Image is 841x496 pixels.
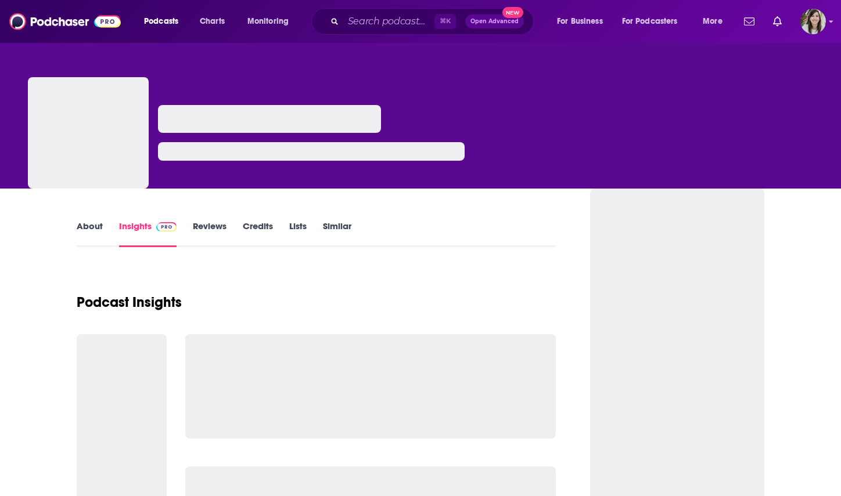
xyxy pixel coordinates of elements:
button: Open AdvancedNew [465,15,524,28]
button: open menu [549,12,617,31]
a: About [77,220,103,247]
span: More [703,13,723,30]
span: For Podcasters [622,13,678,30]
span: For Business [557,13,603,30]
button: Show profile menu [800,9,826,34]
button: open menu [695,12,737,31]
button: open menu [614,12,695,31]
span: Podcasts [144,13,178,30]
input: Search podcasts, credits, & more... [343,12,434,31]
span: New [502,7,523,18]
button: open menu [239,12,304,31]
a: Charts [192,12,232,31]
span: Open Advanced [470,19,519,24]
a: Credits [243,220,273,247]
img: Podchaser Pro [156,222,177,231]
a: Show notifications dropdown [739,12,759,31]
button: open menu [136,12,193,31]
img: Podchaser - Follow, Share and Rate Podcasts [9,10,121,32]
span: ⌘ K [434,14,456,29]
div: Search podcasts, credits, & more... [322,8,545,35]
span: Charts [200,13,225,30]
a: Similar [323,220,351,247]
a: Lists [289,220,307,247]
a: Reviews [193,220,227,247]
span: Logged in as devinandrade [800,9,826,34]
span: Monitoring [247,13,289,30]
h1: Podcast Insights [77,294,182,311]
a: InsightsPodchaser Pro [119,220,177,247]
a: Show notifications dropdown [768,12,786,31]
img: User Profile [800,9,826,34]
